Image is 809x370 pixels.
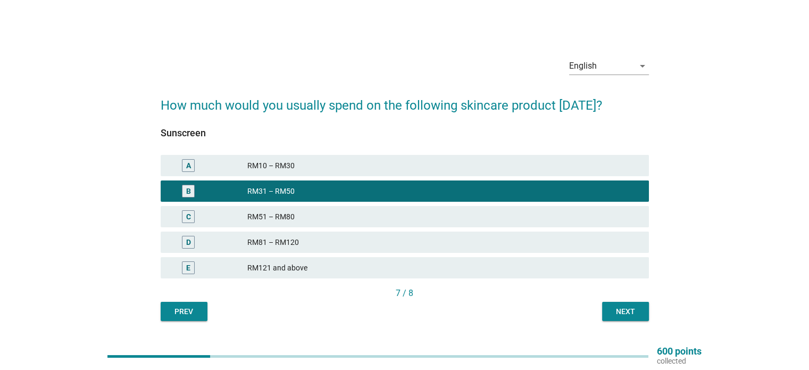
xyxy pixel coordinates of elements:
div: Next [611,306,640,317]
div: Prev [169,306,199,317]
div: RM31 – RM50 [247,185,640,198]
div: A [186,160,191,171]
div: B [186,186,191,197]
button: Prev [161,302,207,321]
p: collected [657,356,702,366]
div: Sunscreen [161,126,649,140]
button: Next [602,302,649,321]
div: E [186,262,190,274]
div: 7 / 8 [161,287,649,300]
h2: How much would you usually spend on the following skincare product [DATE]? [161,85,649,115]
div: RM10 – RM30 [247,159,640,172]
p: 600 points [657,347,702,356]
div: RM51 – RM80 [247,210,640,223]
div: English [569,61,597,71]
i: arrow_drop_down [636,60,649,72]
div: D [186,237,191,248]
div: RM121 and above [247,261,640,274]
div: C [186,211,191,223]
div: RM81 – RM120 [247,236,640,249]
